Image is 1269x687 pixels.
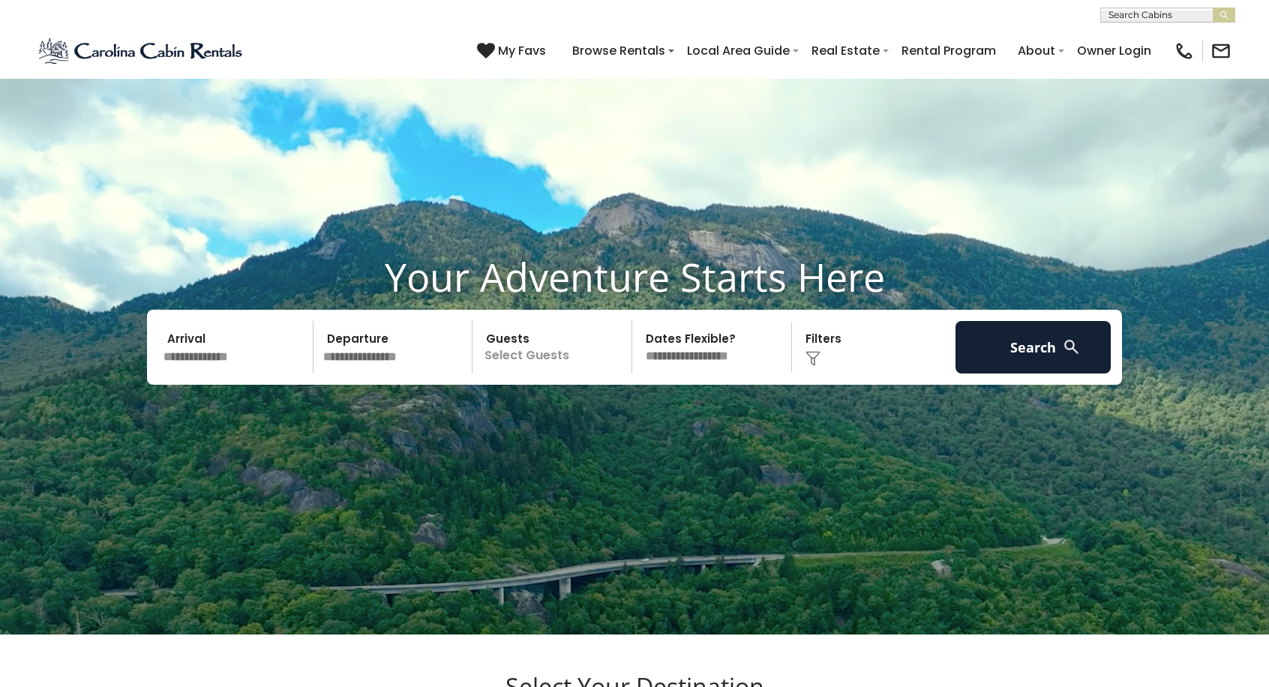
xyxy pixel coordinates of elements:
[805,351,820,366] img: filter--v1.png
[498,41,546,60] span: My Favs
[1174,40,1195,61] img: phone-regular-black.png
[11,253,1258,300] h1: Your Adventure Starts Here
[1010,37,1063,64] a: About
[1069,37,1159,64] a: Owner Login
[1210,40,1231,61] img: mail-regular-black.png
[477,41,550,61] a: My Favs
[804,37,887,64] a: Real Estate
[894,37,1003,64] a: Rental Program
[1062,337,1081,356] img: search-regular-white.png
[37,36,245,66] img: Blue-2.png
[679,37,797,64] a: Local Area Guide
[955,321,1111,373] button: Search
[477,321,631,373] p: Select Guests
[565,37,673,64] a: Browse Rentals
